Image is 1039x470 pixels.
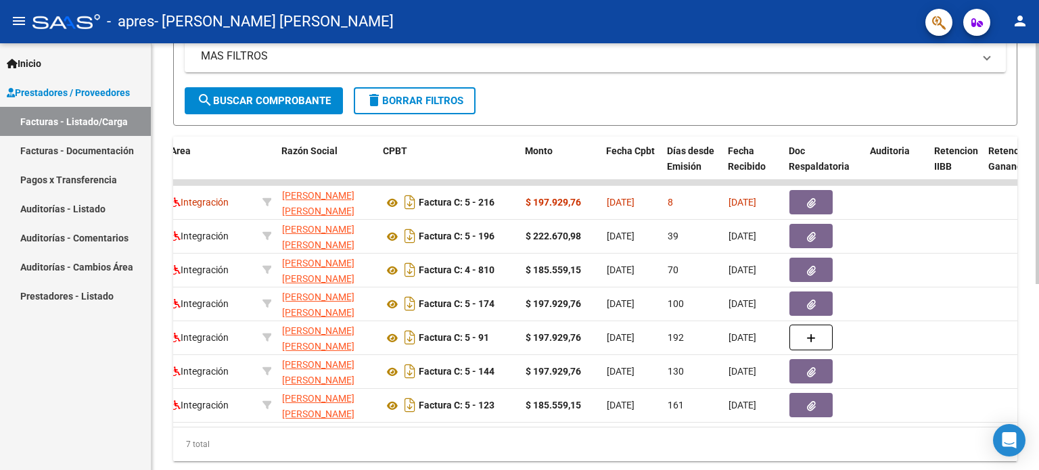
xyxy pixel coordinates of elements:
strong: $ 197.929,76 [526,366,581,377]
span: [PERSON_NAME] [PERSON_NAME] [282,224,354,250]
div: 7 total [173,427,1017,461]
datatable-header-cell: Retencion IIBB [929,137,983,196]
strong: $ 185.559,15 [526,264,581,275]
span: - apres [107,7,154,37]
span: CPBT [383,145,407,156]
span: Buscar Comprobante [197,95,331,107]
strong: Factura C: 5 - 144 [419,367,494,377]
span: Retención Ganancias [988,145,1034,172]
strong: Factura C: 5 - 174 [419,299,494,310]
span: [DATE] [729,231,756,241]
strong: Factura C: 5 - 91 [419,333,489,344]
datatable-header-cell: Doc Respaldatoria [783,137,864,196]
i: Descargar documento [401,360,419,382]
span: 192 [668,332,684,343]
strong: Factura C: 5 - 123 [419,400,494,411]
span: [DATE] [729,366,756,377]
datatable-header-cell: Días desde Emisión [662,137,722,196]
datatable-header-cell: Area [165,137,256,196]
span: [DATE] [729,264,756,275]
mat-icon: person [1012,13,1028,29]
i: Descargar documento [401,191,419,213]
div: 27324313635 [282,391,373,419]
mat-expansion-panel-header: MAS FILTROS [185,40,1006,72]
mat-panel-title: MAS FILTROS [201,49,973,64]
datatable-header-cell: CPBT [377,137,519,196]
span: Integración [171,231,229,241]
span: [PERSON_NAME] [PERSON_NAME] [282,393,354,419]
datatable-header-cell: Auditoria [864,137,929,196]
span: Doc Respaldatoria [789,145,850,172]
i: Descargar documento [401,293,419,314]
strong: Factura C: 5 - 196 [419,231,494,242]
span: [DATE] [729,332,756,343]
span: Inicio [7,56,41,71]
span: Monto [525,145,553,156]
i: Descargar documento [401,259,419,281]
datatable-header-cell: Razón Social [276,137,377,196]
datatable-header-cell: Retención Ganancias [983,137,1037,196]
span: 8 [668,197,673,208]
i: Descargar documento [401,327,419,348]
span: Integración [171,332,229,343]
button: Borrar Filtros [354,87,476,114]
strong: $ 197.929,76 [526,298,581,309]
datatable-header-cell: Fecha Recibido [722,137,783,196]
span: Retencion IIBB [934,145,978,172]
span: - [PERSON_NAME] [PERSON_NAME] [154,7,394,37]
span: Integración [171,366,229,377]
i: Descargar documento [401,394,419,416]
mat-icon: search [197,92,213,108]
div: 27324313635 [282,188,373,216]
i: Descargar documento [401,225,419,247]
mat-icon: delete [366,92,382,108]
span: [PERSON_NAME] [PERSON_NAME] [282,325,354,352]
strong: $ 197.929,76 [526,332,581,343]
span: Días desde Emisión [667,145,714,172]
span: 100 [668,298,684,309]
div: 27324313635 [282,256,373,284]
span: Razón Social [281,145,338,156]
span: [DATE] [607,264,634,275]
span: Borrar Filtros [366,95,463,107]
strong: $ 222.670,98 [526,231,581,241]
datatable-header-cell: Monto [519,137,601,196]
span: [DATE] [607,332,634,343]
strong: $ 197.929,76 [526,197,581,208]
span: Integración [171,298,229,309]
span: Auditoria [870,145,910,156]
span: Area [170,145,191,156]
div: 27324313635 [282,357,373,385]
span: [PERSON_NAME] [PERSON_NAME] [282,190,354,216]
span: [DATE] [607,231,634,241]
span: 39 [668,231,678,241]
span: [DATE] [729,400,756,410]
button: Buscar Comprobante [185,87,343,114]
span: 161 [668,400,684,410]
span: Prestadores / Proveedores [7,85,130,100]
mat-icon: menu [11,13,27,29]
span: [PERSON_NAME] [PERSON_NAME] [282,258,354,284]
span: [PERSON_NAME] [PERSON_NAME] [282,291,354,318]
span: Integración [171,400,229,410]
span: [DATE] [607,400,634,410]
span: Fecha Recibido [728,145,766,172]
span: [DATE] [607,298,634,309]
span: [DATE] [607,197,634,208]
span: [PERSON_NAME] [PERSON_NAME] [282,359,354,385]
strong: $ 185.559,15 [526,400,581,410]
span: [DATE] [607,366,634,377]
span: 70 [668,264,678,275]
datatable-header-cell: Fecha Cpbt [601,137,662,196]
span: Fecha Cpbt [606,145,655,156]
span: [DATE] [729,197,756,208]
span: 130 [668,366,684,377]
div: 27324313635 [282,222,373,250]
span: Integración [171,197,229,208]
strong: Factura C: 4 - 810 [419,265,494,276]
span: [DATE] [729,298,756,309]
div: 27324313635 [282,323,373,352]
strong: Factura C: 5 - 216 [419,197,494,208]
div: Open Intercom Messenger [993,424,1025,456]
div: 27324313635 [282,289,373,318]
